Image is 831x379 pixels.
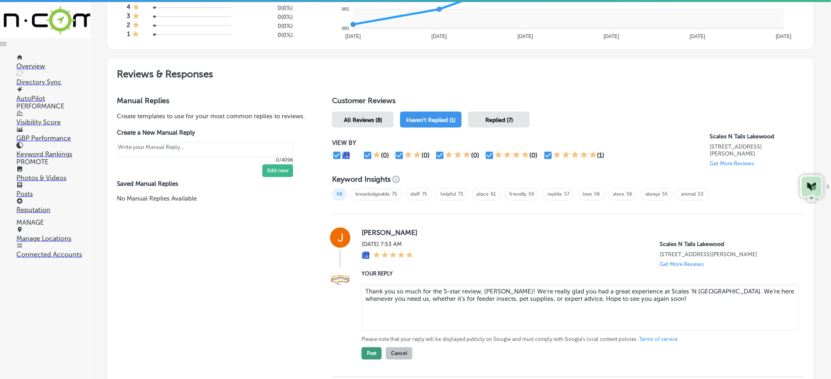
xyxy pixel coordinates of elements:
a: Terms of service [639,336,678,343]
a: Reputation [16,198,90,214]
div: 1 Star [132,12,140,21]
tspan: [DATE] [431,34,447,39]
button: Post [362,347,382,360]
p: PERFORMANCE [16,102,90,110]
tspan: [DATE] [517,34,533,39]
a: 56 [594,192,600,197]
a: 73 [458,192,463,197]
tspan: [DATE] [690,34,705,39]
a: love [583,192,592,197]
textarea: Create your Quick Reply [117,142,293,157]
a: store [613,192,624,197]
a: place [476,192,489,197]
p: Reputation [16,206,90,214]
h5: 0 ( 0% ) [237,5,293,11]
div: (1) [597,151,605,159]
label: [PERSON_NAME] [362,229,791,237]
h2: Reviews & Responses [107,58,814,86]
h4: 1 [127,30,130,39]
h4: 3 [127,12,130,21]
a: 75 [392,192,397,197]
p: Directory Sync [16,78,90,86]
p: 2099 Wadsworth Blvd Lakewood, CO 80214, US [710,143,804,157]
h5: 0 ( 0% ) [237,23,293,29]
p: Posts [16,190,90,198]
a: 61 [491,192,496,197]
p: Create templates to use for your most common replies to reviews. [117,112,306,121]
p: 2099 Wadsworth Blvd [660,251,791,258]
a: Keyword Rankings [16,142,90,158]
a: Visibility Score [16,111,90,126]
h5: 0 ( 0% ) [237,14,293,20]
div: 2 Stars [404,151,421,160]
p: GBP Performance [16,134,90,142]
p: Photos & Videos [16,174,90,182]
p: VIEW BY [332,139,710,147]
a: Manage Locations [16,227,90,242]
tspan: [DATE] [603,34,619,39]
a: AutoPilot [16,87,90,102]
img: Image [330,270,351,290]
p: No Manual Replies Available [117,194,306,203]
tspan: 985 [342,7,349,11]
p: Overview [16,62,90,70]
a: 55 [662,192,668,197]
p: 0/4096 [117,157,293,163]
button: Cancel [386,347,412,360]
div: (0) [530,151,538,159]
label: Create a New Manual Reply [117,129,293,136]
span: All Reviews (8) [344,117,382,124]
a: staff [410,192,420,197]
p: Visibility Score [16,118,90,126]
h3: Keyword Insights [332,175,391,184]
h4: 4 [127,3,130,12]
h1: Customer Reviews [332,96,804,108]
tspan: [DATE] [776,34,791,39]
a: 57 [564,192,569,197]
h3: Manual Replies [117,96,306,105]
p: AutoPilot [16,95,90,102]
a: 56 [626,192,632,197]
a: Connected Accounts [16,243,90,258]
p: Connected Accounts [16,250,90,258]
p: Get More Reviews [710,160,754,167]
span: Replied (7) [485,117,513,124]
button: Add new [262,165,293,177]
a: 53 [698,192,704,197]
a: GBP Performance [16,126,90,142]
p: Manage Locations [16,235,90,242]
div: (0) [381,151,389,159]
div: 5 Stars [373,251,413,260]
a: friendly [509,192,526,197]
p: MANAGE [16,219,90,226]
div: 1 Star [373,151,381,160]
div: 1 Star [132,3,140,12]
label: YOUR REPLY [362,271,791,277]
a: 75 [422,192,427,197]
a: always [645,192,660,197]
div: 5 Stars [553,151,597,160]
p: PROMOTE [16,158,90,166]
div: 1 Star [132,30,139,39]
div: 1 Star [132,21,140,30]
div: (0) [421,151,430,159]
p: Scales N Tails Lakewood [660,241,791,248]
textarea: Thank you so much for the 5-star review, [PERSON_NAME]! We're really glad you had a great experie... [362,284,799,331]
div: (0) [471,151,479,159]
span: Haven't Replied (1) [406,117,455,124]
a: reptile [547,192,562,197]
a: Posts [16,182,90,198]
p: Keyword Rankings [16,150,90,158]
tspan: 980 [342,26,349,31]
a: Photos & Videos [16,166,90,182]
p: Please note that your reply will be displayed publicly on Google and must comply with Google's lo... [362,336,791,343]
a: helpful [440,192,456,197]
p: Scales N Tails Lakewood [710,133,804,140]
div: 4 Stars [494,151,530,160]
tspan: [DATE] [345,34,361,39]
p: Get More Reviews [660,262,704,268]
a: 59 [528,192,534,197]
a: Directory Sync [16,70,90,86]
a: knowledgeable [355,192,390,197]
span: All [332,188,347,201]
